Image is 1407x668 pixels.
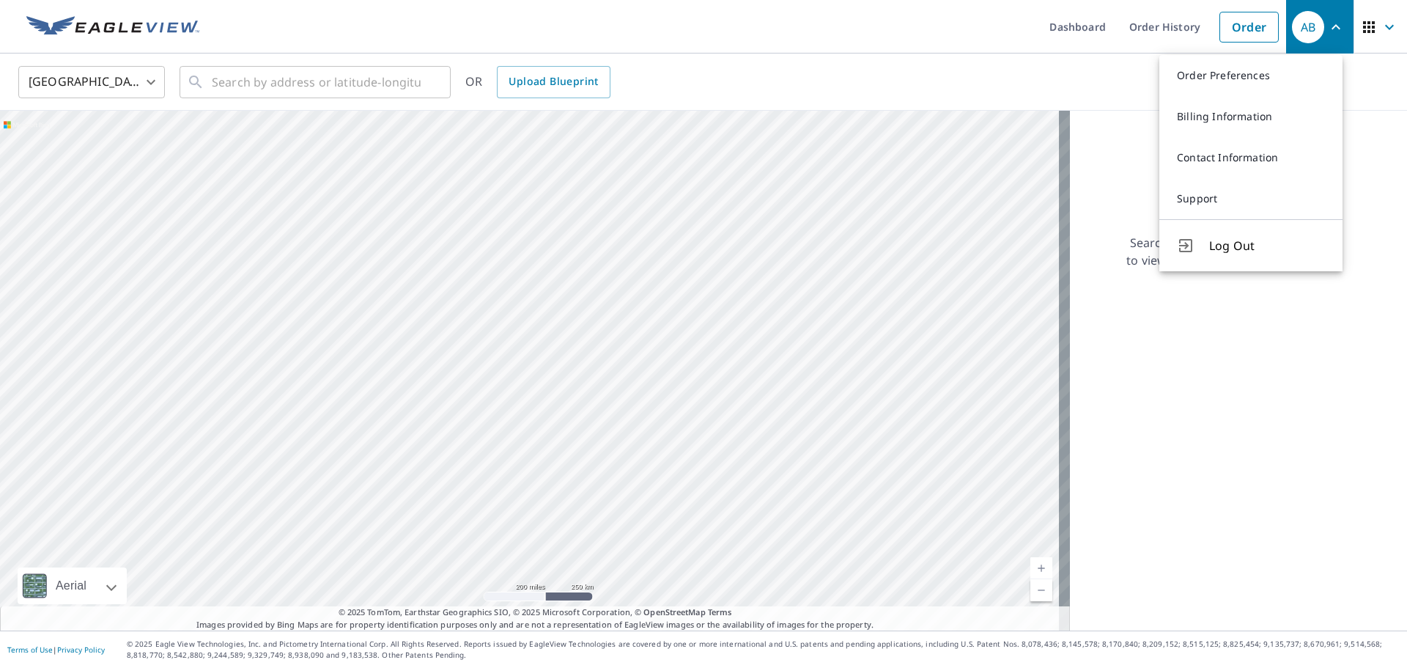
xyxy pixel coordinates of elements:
[339,606,732,619] span: © 2025 TomTom, Earthstar Geographics SIO, © 2025 Microsoft Corporation, ©
[643,606,705,617] a: OpenStreetMap
[465,66,610,98] div: OR
[1159,219,1343,271] button: Log Out
[7,645,105,654] p: |
[509,73,598,91] span: Upload Blueprint
[708,606,732,617] a: Terms
[1159,96,1343,137] a: Billing Information
[1159,137,1343,178] a: Contact Information
[26,16,199,38] img: EV Logo
[18,62,165,103] div: [GEOGRAPHIC_DATA]
[1292,11,1324,43] div: AB
[1159,178,1343,219] a: Support
[1030,579,1052,601] a: Current Level 5, Zoom Out
[1209,237,1325,254] span: Log Out
[1126,234,1322,269] p: Searching for a property address to view a list of available products.
[7,645,53,655] a: Terms of Use
[127,639,1400,661] p: © 2025 Eagle View Technologies, Inc. and Pictometry International Corp. All Rights Reserved. Repo...
[51,568,91,604] div: Aerial
[497,66,610,98] a: Upload Blueprint
[18,568,127,604] div: Aerial
[1219,12,1279,43] a: Order
[212,62,421,103] input: Search by address or latitude-longitude
[1159,55,1343,96] a: Order Preferences
[1030,557,1052,579] a: Current Level 5, Zoom In
[57,645,105,655] a: Privacy Policy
